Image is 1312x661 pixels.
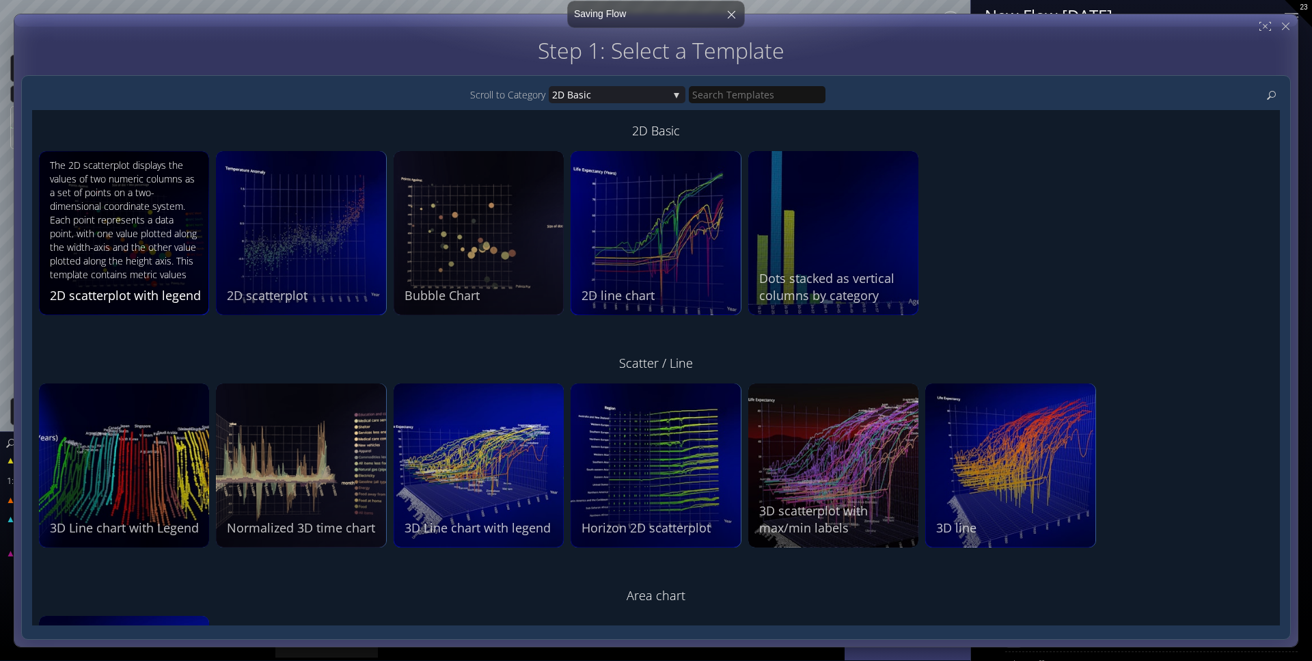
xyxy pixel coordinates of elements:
div: Undo action [10,398,66,425]
div: Dots stacked as vertical columns by category [759,270,911,304]
div: 2D Basic [39,117,1273,144]
img: 243691.jpg [216,383,386,548]
img: 227817.jpg [571,383,741,548]
div: 3D scatterplot with max/min labels [759,502,911,537]
div: Horizon 2D scatterplot [582,520,733,537]
img: 308258.jpg [748,383,918,548]
div: Scatter / Line [39,349,1273,377]
img: 243464.jpg [39,151,209,315]
div: Bubble Chart [405,287,556,304]
div: 1: Title [1,532,174,547]
img: 308124.jpg [394,151,564,315]
img: 308249.jpg [748,151,918,315]
img: 304363.jpg [39,383,209,548]
div: Area chart [39,582,1273,609]
img: 232347.jpg [216,151,386,315]
div: 2D scatterplot [227,287,379,304]
img: 232348.jpg [571,151,741,315]
div: 3D Line chart with Legend [50,520,202,537]
div: Scroll to Category [470,86,549,103]
div: 3D line [936,520,1088,537]
div: 2D line chart [582,287,733,304]
div: Normalized 3D time chart [227,520,379,537]
div: The 2D scatterplot displays the values of two numeric columns as a set of points on a two-dimensi... [50,159,202,284]
div: New Flow [DATE] [985,7,1268,24]
div: 1: DataSet1_Top_20_Happiest_Countries_2017_2023_with_coords.csv [1,473,174,488]
div: 2D scatterplot with legend [50,287,202,304]
span: 2D Bas [552,86,584,103]
img: 226611.jpg [925,383,1095,548]
img: 243458.jpg [394,383,564,548]
span: ic [584,86,668,103]
span: Step 1: Select a Template [538,36,784,65]
input: Search Templates [689,86,825,103]
div: 3D Line chart with legend [405,520,556,537]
